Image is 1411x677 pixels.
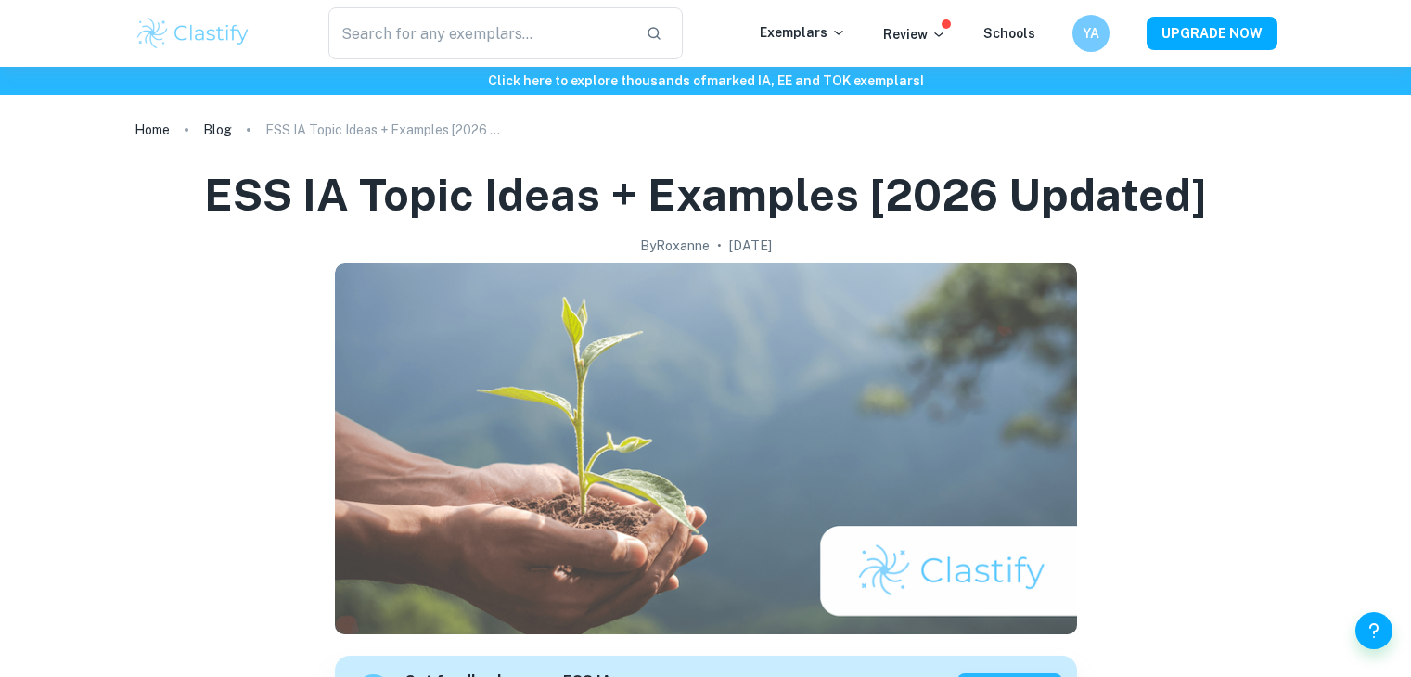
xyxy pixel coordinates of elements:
[1147,17,1277,50] button: UPGRADE NOW
[1080,23,1101,44] h6: YA
[760,22,846,43] p: Exemplars
[203,117,232,143] a: Blog
[335,263,1077,634] img: ESS IA Topic Ideas + Examples [2026 updated] cover image
[640,236,710,256] h2: By Roxanne
[729,236,772,256] h2: [DATE]
[135,117,170,143] a: Home
[204,165,1207,224] h1: ESS IA Topic Ideas + Examples [2026 updated]
[4,70,1407,91] h6: Click here to explore thousands of marked IA, EE and TOK exemplars !
[983,26,1035,41] a: Schools
[135,15,252,52] img: Clastify logo
[328,7,632,59] input: Search for any exemplars...
[883,24,946,45] p: Review
[717,236,722,256] p: •
[265,120,507,140] p: ESS IA Topic Ideas + Examples [2026 updated]
[1072,15,1110,52] button: YA
[1355,612,1392,649] button: Help and Feedback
